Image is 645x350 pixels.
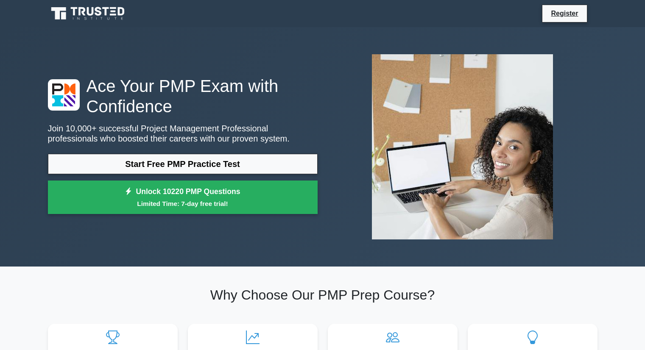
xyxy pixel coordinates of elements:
small: Limited Time: 7-day free trial! [59,199,307,208]
h1: Ace Your PMP Exam with Confidence [48,76,318,117]
a: Unlock 10220 PMP QuestionsLimited Time: 7-day free trial! [48,181,318,214]
a: Start Free PMP Practice Test [48,154,318,174]
h2: Why Choose Our PMP Prep Course? [48,287,598,303]
a: Register [546,8,583,19]
p: Join 10,000+ successful Project Management Professional professionals who boosted their careers w... [48,123,318,144]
